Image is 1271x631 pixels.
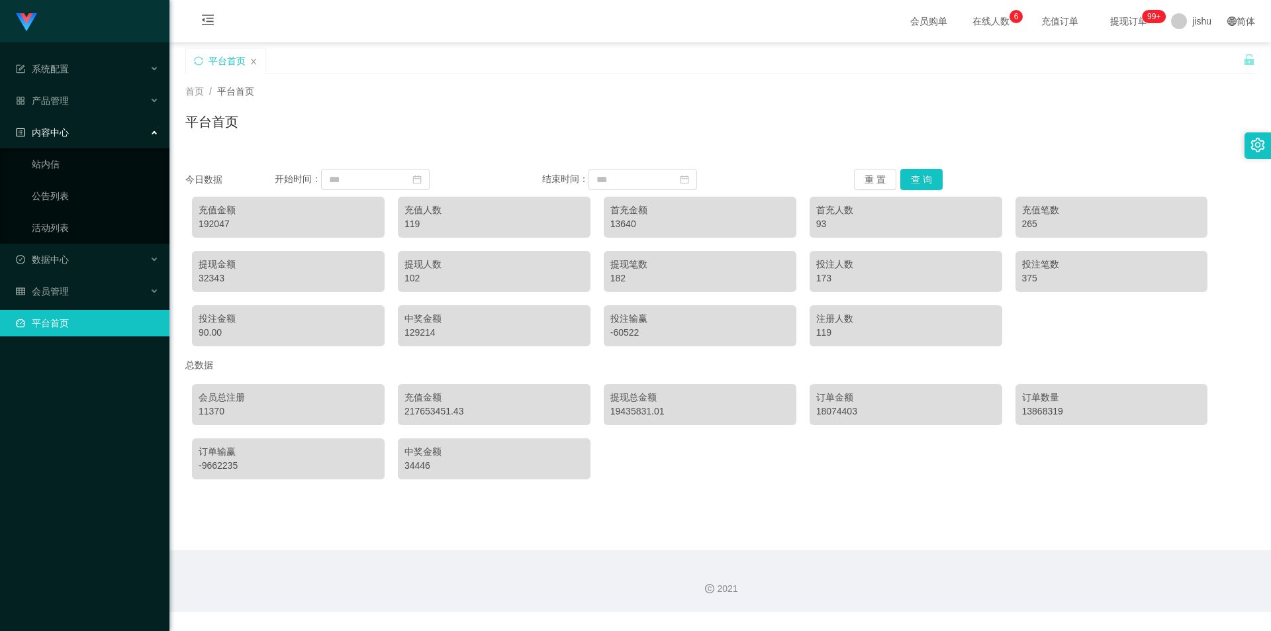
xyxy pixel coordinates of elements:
div: 18074403 [816,405,996,418]
div: 首充人数 [816,203,996,217]
p: 6 [1014,10,1019,23]
span: 平台首页 [217,86,254,97]
div: 注册人数 [816,312,996,326]
div: 中奖金额 [404,445,584,459]
div: 订单金额 [816,391,996,405]
div: 13640 [610,217,790,231]
div: 提现金额 [199,258,378,271]
span: 数据中心 [16,254,69,265]
span: / [209,86,212,97]
div: 会员总注册 [199,391,378,405]
span: 产品管理 [16,95,69,106]
div: 375 [1022,271,1201,285]
div: 182 [610,271,790,285]
div: 中奖金额 [404,312,584,326]
div: 102 [404,271,584,285]
div: 11370 [199,405,378,418]
div: 充值笔数 [1022,203,1201,217]
div: 投注金额 [199,312,378,326]
i: 图标: close [250,58,258,66]
div: 217653451.43 [404,405,584,418]
div: 265 [1022,217,1201,231]
i: 图标: unlock [1243,54,1255,66]
div: 充值金额 [404,391,584,405]
span: 会员管理 [16,286,69,297]
div: 93 [816,217,996,231]
div: 192047 [199,217,378,231]
img: logo.9652507e.png [16,13,37,32]
span: 开始时间： [275,173,321,184]
div: 平台首页 [209,48,246,73]
div: 今日数据 [185,173,275,187]
span: 结束时间： [542,173,588,184]
i: 图标: sync [194,56,203,66]
div: 提现笔数 [610,258,790,271]
a: 活动列表 [32,215,159,241]
div: 订单数量 [1022,391,1201,405]
div: 2021 [180,582,1260,596]
button: 重 置 [854,169,896,190]
a: 图标: dashboard平台首页 [16,310,159,336]
div: 首充金额 [610,203,790,217]
span: 内容中心 [16,127,69,138]
div: 32343 [199,271,378,285]
div: 119 [816,326,996,340]
i: 图标: calendar [412,175,422,184]
div: -60522 [610,326,790,340]
i: 图标: calendar [680,175,689,184]
div: 119 [404,217,584,231]
div: 19435831.01 [610,405,790,418]
i: 图标: table [16,287,25,296]
div: 提现总金额 [610,391,790,405]
div: 34446 [404,459,584,473]
a: 站内信 [32,151,159,177]
i: 图标: menu-fold [185,1,230,43]
div: 129214 [404,326,584,340]
i: 图标: appstore-o [16,96,25,105]
sup: 6 [1010,10,1023,23]
div: 投注输赢 [610,312,790,326]
div: -9662235 [199,459,378,473]
sup: 1109 [1142,10,1166,23]
a: 公告列表 [32,183,159,209]
div: 充值人数 [404,203,584,217]
i: 图标: form [16,64,25,73]
i: 图标: setting [1250,138,1265,152]
div: 总数据 [185,353,1255,377]
div: 提现人数 [404,258,584,271]
span: 系统配置 [16,64,69,74]
div: 13868319 [1022,405,1201,418]
button: 查 询 [900,169,943,190]
span: 首页 [185,86,204,97]
div: 投注笔数 [1022,258,1201,271]
div: 173 [816,271,996,285]
span: 在线人数 [966,17,1016,26]
div: 投注人数 [816,258,996,271]
i: 图标: profile [16,128,25,137]
span: 充值订单 [1035,17,1085,26]
i: 图标: check-circle-o [16,255,25,264]
i: 图标: copyright [705,584,714,593]
i: 图标: global [1227,17,1237,26]
div: 充值金额 [199,203,378,217]
span: 提现订单 [1104,17,1154,26]
div: 订单输赢 [199,445,378,459]
div: 90.00 [199,326,378,340]
h1: 平台首页 [185,112,238,132]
